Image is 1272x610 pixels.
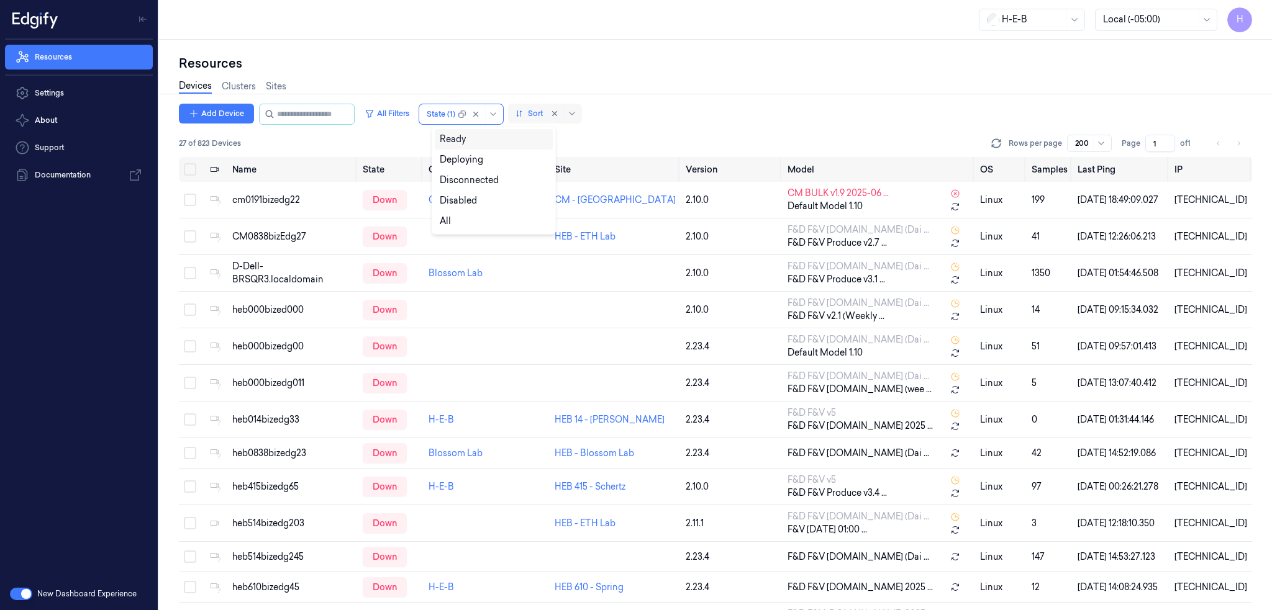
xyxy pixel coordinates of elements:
[429,581,454,593] a: H-E-B
[788,236,887,249] span: F&D F&V Produce v2.7 ...
[980,447,1022,460] p: linux
[788,581,933,594] span: F&D F&V [DOMAIN_NAME] 2025 ...
[555,194,676,205] a: CM - [GEOGRAPHIC_DATA]
[363,300,407,320] div: down
[5,135,153,160] a: Support
[1174,267,1247,280] div: [TECHNICAL_ID]
[1180,138,1200,149] span: of 1
[232,550,353,563] div: heb514bizedg245
[980,267,1022,280] p: linux
[1078,194,1165,207] div: [DATE] 18:49:09.027
[5,45,153,70] a: Resources
[788,187,889,200] span: CM BULK v1.9 2025-06 ...
[555,447,634,459] a: HEB - Blossom Lab
[179,138,241,149] span: 27 of 823 Devices
[429,194,538,205] a: Central Market Trial - Bulk
[424,157,550,182] th: Cluster
[184,267,196,279] button: Select row
[788,346,863,359] span: Default Model 1.10
[1032,581,1068,594] div: 12
[1174,447,1247,460] div: [TECHNICAL_ID]
[788,406,836,419] span: F&D F&V v5
[1032,303,1068,316] div: 14
[1032,447,1068,460] div: 42
[440,215,451,228] div: All
[232,447,353,460] div: heb0838bizedg23
[5,81,153,105] a: Settings
[686,267,777,280] div: 2.10.0
[179,79,212,94] a: Devices
[1032,340,1068,353] div: 51
[980,303,1022,316] p: linux
[1032,377,1068,390] div: 5
[1227,7,1252,32] button: H
[788,370,929,383] span: F&D F&V [DOMAIN_NAME] (Dai ...
[686,581,777,594] div: 2.23.4
[1078,377,1165,390] div: [DATE] 13:07:40.412
[363,547,407,567] div: down
[1032,480,1068,493] div: 97
[232,581,353,594] div: heb610bizedg45
[686,413,777,426] div: 2.23.4
[363,477,407,496] div: down
[788,383,932,396] span: F&D F&V [DOMAIN_NAME] (wee ...
[1078,230,1165,243] div: [DATE] 12:26:06.213
[1078,267,1165,280] div: [DATE] 01:54:46.508
[686,550,777,563] div: 2.23.4
[980,230,1022,243] p: linux
[686,480,777,493] div: 2.10.0
[1174,581,1247,594] div: [TECHNICAL_ID]
[1009,138,1062,149] p: Rows per page
[788,419,933,433] span: F&D F&V [DOMAIN_NAME] 2025 ...
[788,223,929,236] span: F&D F&V [DOMAIN_NAME] (Dai ...
[363,513,407,533] div: down
[686,303,777,316] div: 2.10.0
[783,157,975,182] th: Model
[788,310,884,323] span: F&D F&V v2.1 (Weekly ...
[440,174,499,187] div: Disconnected
[550,157,681,182] th: Site
[980,480,1022,493] p: linux
[788,200,863,213] span: Default Model 1.10
[1078,480,1165,493] div: [DATE] 00:26:21.278
[980,581,1022,594] p: linux
[184,194,196,206] button: Select row
[232,377,353,390] div: heb000bizedg011
[5,163,153,187] a: Documentation
[1174,480,1247,493] div: [TECHNICAL_ID]
[440,133,466,146] div: Ready
[184,447,196,459] button: Select row
[184,581,196,593] button: Select row
[1078,581,1165,594] div: [DATE] 14:08:24.935
[788,447,929,460] span: F&D F&V [DOMAIN_NAME] (Dai ...
[232,480,353,493] div: heb415bizedg65
[363,577,407,597] div: down
[681,157,782,182] th: Version
[980,340,1022,353] p: linux
[555,518,616,529] a: HEB - ETH Lab
[788,260,929,273] span: F&D F&V [DOMAIN_NAME] (Dai ...
[232,517,353,530] div: heb514bizedg203
[1174,550,1247,563] div: [TECHNICAL_ID]
[266,80,286,93] a: Sites
[980,377,1022,390] p: linux
[440,153,483,166] div: Deploying
[1174,413,1247,426] div: [TECHNICAL_ID]
[360,104,414,123] button: All Filters
[788,523,867,536] span: F&V [DATE] 01:00 ...
[232,230,353,243] div: CM0838bizEdg27
[232,340,353,353] div: heb000bizedg00
[1122,138,1140,149] span: Page
[788,297,929,310] span: F&D F&V [DOMAIN_NAME] (Dai ...
[232,303,353,316] div: heb000bized000
[1027,157,1073,182] th: Samples
[980,517,1022,530] p: linux
[184,340,196,352] button: Select row
[184,550,196,563] button: Select row
[1174,194,1247,207] div: [TECHNICAL_ID]
[788,333,929,346] span: F&D F&V [DOMAIN_NAME] (Dai ...
[184,303,196,316] button: Select row
[1170,157,1252,182] th: IP
[184,230,196,243] button: Select row
[5,108,153,133] button: About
